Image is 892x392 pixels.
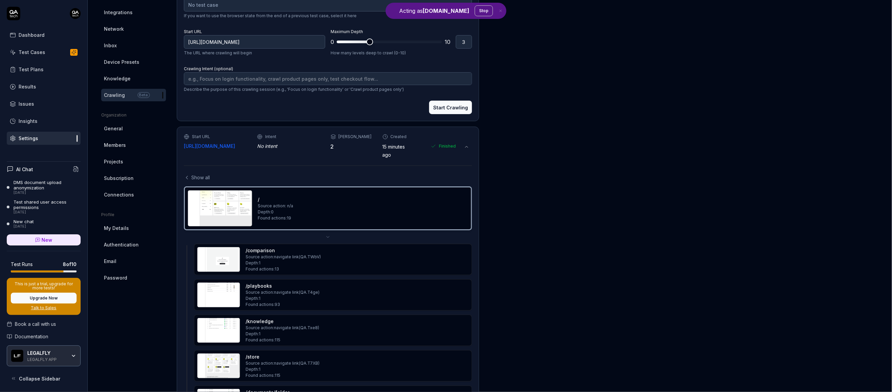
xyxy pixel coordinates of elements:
div: [PERSON_NAME] [339,134,372,140]
span: Book a call with us [15,320,56,328]
a: /playbooks [246,282,272,289]
span: Projects [104,158,123,165]
div: 2 [331,142,372,151]
span: New [42,236,53,243]
a: Insights [7,114,81,128]
a: My Details [101,222,166,234]
a: Authentication [101,238,166,251]
img: Screenshot [197,354,240,378]
a: Settings [7,132,81,145]
span: Source action: n/a [258,203,293,209]
a: Issues [7,97,81,110]
span: Crawling [104,92,125,99]
p: The URL where crawling will begin [184,50,325,56]
div: Created [391,134,407,140]
div: Results [19,83,36,90]
div: [DATE] [13,224,34,229]
a: Book a call with us [7,320,81,328]
div: Test Cases [19,49,45,56]
div: LEGALFLY APP [27,356,66,362]
span: Found actions: 115 [246,337,280,343]
div: Issues [19,100,34,107]
span: 10 [445,38,450,46]
div: Settings [19,135,38,142]
a: Subscription [101,172,166,184]
a: / [258,196,259,203]
a: Members [101,139,166,151]
a: New chat[DATE] [7,219,81,229]
div: Test Plans [19,66,44,73]
div: Finished [431,134,456,159]
div: [DATE] [13,190,81,195]
span: Documentation [15,333,48,340]
span: Depth: 1 [246,295,260,302]
span: Found actions: 13 [246,266,279,272]
div: Dashboard [19,31,45,38]
label: Maximum Depth [331,29,363,34]
img: Screenshot [197,318,240,343]
a: Network [101,23,166,35]
a: Documentation [7,333,81,340]
span: Integrations [104,9,133,16]
button: Start Crawling [429,101,472,114]
span: Depth: 1 [246,260,260,266]
div: Source action: navigate link ( QA.T4ge ) [246,289,319,295]
img: 7ccf6c19-61ad-4a6c-8811-018b02a1b829.jpg [70,8,81,19]
a: Test shared user access permissions[DATE] [7,199,81,215]
a: Dashboard [7,28,81,42]
div: Source action: navigate link ( QA.TWbV ) [246,254,321,260]
p: How many levels deep to crawl (0-10) [331,50,472,56]
span: 8 of 10 [63,261,77,268]
span: Beta [138,92,150,98]
span: Network [104,25,124,32]
a: Device Presets [101,56,166,68]
a: Email [101,255,166,267]
span: Inbox [104,42,117,49]
h4: AI Chat [16,166,33,173]
div: Start URL [192,134,210,140]
span: 0 [331,38,334,46]
span: Subscription [104,175,134,182]
span: Authentication [104,241,139,248]
a: Test Cases [7,46,81,59]
div: Organization [101,112,166,118]
a: /comparison [246,247,275,254]
a: Talk to Sales [11,305,77,311]
p: Describe the purpose of this crawling session (e.g., 'Focus on login functionality' or 'Crawl pro... [184,86,472,93]
span: Depth: 1 [246,366,260,372]
input: https://app.legalfly.dev [184,35,325,49]
a: General [101,122,166,135]
img: Screenshot [197,283,240,307]
span: Collapse Sidebar [19,375,60,382]
a: Integrations [101,6,166,19]
span: No test case [188,2,218,8]
div: Source action: navigate link ( QA.Txe8 ) [246,325,319,331]
div: Profile [101,212,166,218]
button: Stop [475,5,493,16]
span: Depth: 0 [258,209,274,215]
div: Source action: navigate link ( QA.T7XB ) [246,360,319,366]
button: Collapse Sidebar [7,372,81,385]
div: New chat [13,219,34,224]
span: Knowledge [104,75,131,82]
span: Depth: 1 [246,331,260,337]
a: DMS document upload anonymization[DATE] [7,180,81,195]
div: Intent [265,134,276,140]
a: Inbox [101,39,166,52]
a: Connections [101,188,166,201]
p: This is just a trial, upgrade for more tests! [11,282,77,290]
a: New [7,234,81,245]
label: Start URL [184,29,202,34]
img: Screenshot [188,190,252,226]
a: Projects [101,155,166,168]
a: CrawlingBeta [101,89,166,101]
div: DMS document upload anonymization [13,180,81,191]
span: Password [104,274,127,281]
a: Password [101,271,166,284]
a: Test Plans [7,63,81,76]
p: If you want to use the browser state from the end of a previous test case, select it here [184,13,472,19]
div: Test shared user access permissions [13,199,81,210]
time: 15 minutes ago [383,144,405,158]
span: Email [104,258,116,265]
span: Show all [191,174,210,181]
